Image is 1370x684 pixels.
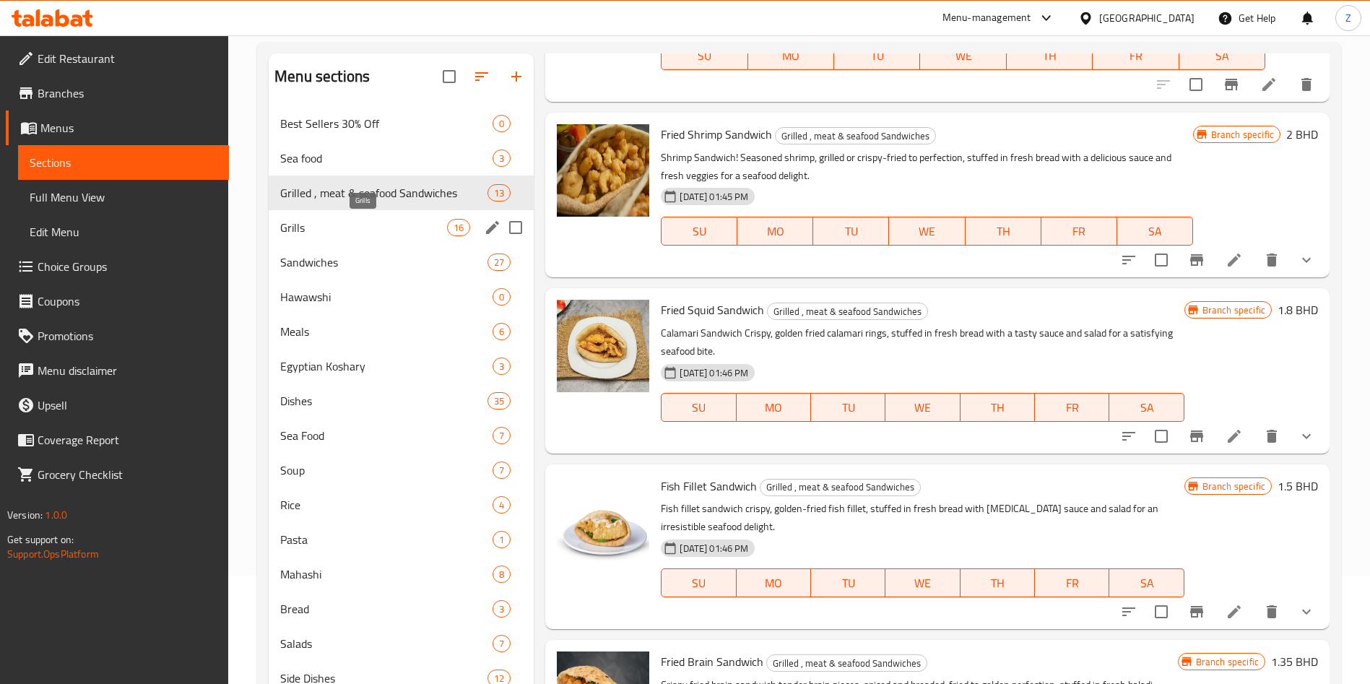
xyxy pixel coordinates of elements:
[493,533,510,547] span: 1
[1146,421,1176,451] span: Select to update
[1298,603,1315,620] svg: Show Choices
[942,9,1031,27] div: Menu-management
[1179,594,1214,629] button: Branch-specific-item
[1286,124,1318,144] h6: 2 BHD
[45,506,67,524] span: 1.0.0
[895,221,959,242] span: WE
[493,429,510,443] span: 7
[1185,46,1260,66] span: SA
[493,602,510,616] span: 3
[6,423,229,457] a: Coverage Report
[1289,67,1324,102] button: delete
[819,221,883,242] span: TU
[885,393,960,422] button: WE
[1226,251,1243,269] a: Edit menu item
[661,41,747,70] button: SU
[493,288,511,306] div: items
[269,592,534,626] div: Bread3
[674,366,754,380] span: [DATE] 01:46 PM
[754,46,828,66] span: MO
[1109,568,1184,597] button: SA
[737,217,813,246] button: MO
[464,59,499,94] span: Sort sections
[1117,217,1193,246] button: SA
[38,85,217,102] span: Branches
[1197,303,1271,317] span: Branch specific
[1098,46,1173,66] span: FR
[1093,41,1179,70] button: FR
[776,128,935,144] span: Grilled , meat & seafood Sandwiches
[1007,41,1093,70] button: TH
[493,462,511,479] div: items
[7,530,74,549] span: Get support on:
[557,124,649,217] img: Fried Shrimp Sandwich
[280,600,493,618] span: Bread
[280,115,493,132] span: Best Sellers 30% Off
[961,568,1035,597] button: TH
[661,217,737,246] button: SU
[38,397,217,414] span: Upsell
[280,288,493,306] span: Hawawshi
[811,393,885,422] button: TU
[280,150,493,167] span: Sea food
[667,397,730,418] span: SU
[885,568,960,597] button: WE
[280,462,493,479] div: Soup
[1254,243,1289,277] button: delete
[493,496,511,514] div: items
[269,418,534,453] div: Sea Food7
[737,393,811,422] button: MO
[6,76,229,111] a: Branches
[1146,245,1176,275] span: Select to update
[6,353,229,388] a: Menu disclaimer
[38,293,217,310] span: Coupons
[493,290,510,304] span: 0
[280,427,493,444] span: Sea Food
[840,46,914,66] span: TU
[748,41,834,70] button: MO
[493,323,511,340] div: items
[737,568,811,597] button: MO
[1111,419,1146,454] button: sort-choices
[493,360,510,373] span: 3
[920,41,1006,70] button: WE
[280,531,493,548] span: Pasta
[1146,597,1176,627] span: Select to update
[280,496,493,514] span: Rice
[1181,69,1211,100] span: Select to update
[18,180,229,215] a: Full Menu View
[7,506,43,524] span: Version:
[1278,476,1318,496] h6: 1.5 BHD
[6,388,229,423] a: Upsell
[667,46,742,66] span: SU
[661,299,764,321] span: Fried Squid Sandwich
[269,453,534,488] div: Soup7
[6,111,229,145] a: Menus
[269,626,534,661] div: Salads7
[813,217,889,246] button: TU
[448,221,469,235] span: 16
[557,476,649,568] img: Fish Fillet Sandwich
[1099,10,1195,26] div: [GEOGRAPHIC_DATA]
[493,635,511,652] div: items
[482,217,503,238] button: edit
[447,219,470,236] div: items
[1041,397,1104,418] span: FR
[661,149,1192,185] p: Shrimp Sandwich! Seasoned shrimp, grilled or crispy-fried to perfection, stuffed in fresh bread w...
[493,531,511,548] div: items
[817,573,880,594] span: TU
[961,393,1035,422] button: TH
[6,457,229,492] a: Grocery Checklist
[269,245,534,280] div: Sandwiches27
[1190,655,1265,669] span: Branch specific
[760,479,921,496] div: Grilled , meat & seafood Sandwiches
[1035,568,1109,597] button: FR
[18,215,229,249] a: Edit Menu
[6,41,229,76] a: Edit Restaurant
[891,397,954,418] span: WE
[274,66,370,87] h2: Menu sections
[661,324,1184,360] p: Calamari Sandwich Crispy, golden fried calamari rings, stuffed in fresh bread with a tasty sauce ...
[1035,393,1109,422] button: FR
